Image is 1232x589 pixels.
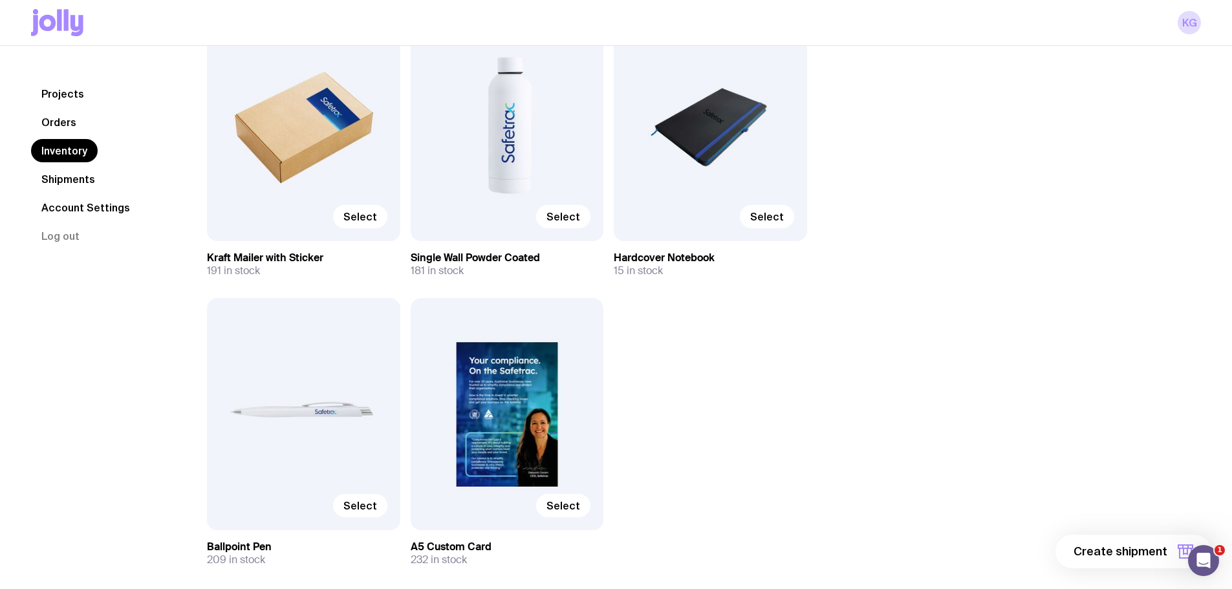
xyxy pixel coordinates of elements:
span: 191 in stock [207,264,260,277]
h3: Hardcover Notebook [614,252,807,264]
span: Select [546,210,580,223]
span: 232 in stock [411,553,467,566]
span: 15 in stock [614,264,663,277]
button: Log out [31,224,90,248]
a: Shipments [31,167,105,191]
a: Orders [31,111,87,134]
a: Inventory [31,139,98,162]
h3: Single Wall Powder Coated [411,252,604,264]
a: KG [1178,11,1201,34]
a: Projects [31,82,94,105]
a: Account Settings [31,196,140,219]
span: 1 [1215,545,1225,555]
h3: Kraft Mailer with Sticker [207,252,400,264]
span: Select [343,210,377,223]
span: Select [343,499,377,512]
span: 181 in stock [411,264,464,277]
h3: A5 Custom Card [411,541,604,553]
h3: Ballpoint Pen [207,541,400,553]
span: 209 in stock [207,553,265,566]
button: Create shipment [1055,535,1211,568]
span: Create shipment [1074,544,1167,559]
span: Select [546,499,580,512]
iframe: Intercom live chat [1188,545,1219,576]
span: Select [750,210,784,223]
